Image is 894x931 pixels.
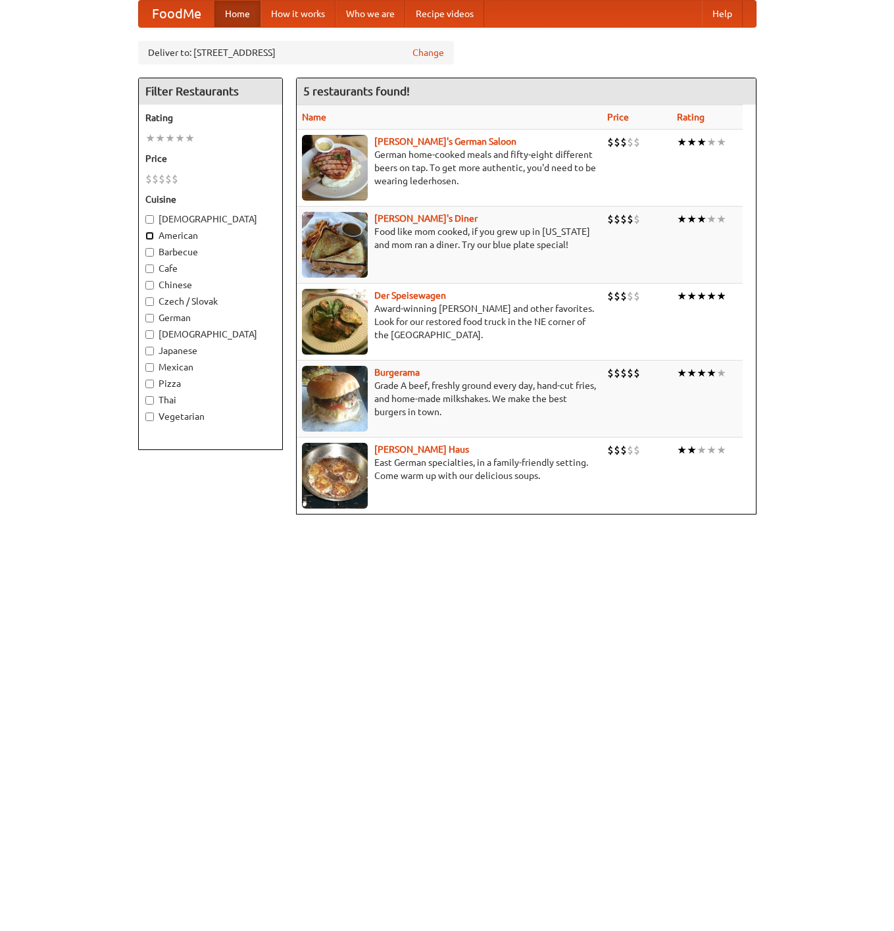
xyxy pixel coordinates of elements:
[159,172,165,186] li: $
[677,443,687,457] li: ★
[145,363,154,372] input: Mexican
[145,245,276,259] label: Barbecue
[302,366,368,432] img: burgerama.jpg
[633,135,640,149] li: $
[302,112,326,122] a: Name
[374,213,478,224] a: [PERSON_NAME]'s Diner
[374,444,469,455] b: [PERSON_NAME] Haus
[145,262,276,275] label: Cafe
[185,131,195,145] li: ★
[145,193,276,206] h5: Cuisine
[716,443,726,457] li: ★
[139,1,214,27] a: FoodMe
[302,289,368,355] img: speisewagen.jpg
[155,131,165,145] li: ★
[412,46,444,59] a: Change
[145,232,154,240] input: American
[145,281,154,289] input: Chinese
[303,85,410,97] ng-pluralize: 5 restaurants found!
[633,212,640,226] li: $
[145,377,276,390] label: Pizza
[614,135,620,149] li: $
[687,366,697,380] li: ★
[165,131,175,145] li: ★
[607,112,629,122] a: Price
[172,172,178,186] li: $
[707,135,716,149] li: ★
[145,152,276,165] h5: Price
[607,289,614,303] li: $
[687,289,697,303] li: ★
[145,410,276,423] label: Vegetarian
[145,131,155,145] li: ★
[145,314,154,322] input: German
[716,366,726,380] li: ★
[677,135,687,149] li: ★
[697,443,707,457] li: ★
[145,248,154,257] input: Barbecue
[145,311,276,324] label: German
[697,289,707,303] li: ★
[697,135,707,149] li: ★
[302,456,597,482] p: East German specialties, in a family-friendly setting. Come warm up with our delicious soups.
[145,344,276,357] label: Japanese
[677,212,687,226] li: ★
[145,278,276,291] label: Chinese
[175,131,185,145] li: ★
[687,135,697,149] li: ★
[302,212,368,278] img: sallys.jpg
[633,366,640,380] li: $
[607,135,614,149] li: $
[261,1,335,27] a: How it works
[614,212,620,226] li: $
[145,213,276,226] label: [DEMOGRAPHIC_DATA]
[152,172,159,186] li: $
[707,366,716,380] li: ★
[374,136,516,147] a: [PERSON_NAME]'s German Saloon
[302,225,597,251] p: Food like mom cooked, if you grew up in [US_STATE] and mom ran a diner. Try our blue plate special!
[145,347,154,355] input: Japanese
[214,1,261,27] a: Home
[627,135,633,149] li: $
[627,212,633,226] li: $
[302,148,597,188] p: German home-cooked meals and fifty-eight different beers on tap. To get more authentic, you'd nee...
[620,443,627,457] li: $
[716,135,726,149] li: ★
[145,295,276,308] label: Czech / Slovak
[335,1,405,27] a: Who we are
[707,443,716,457] li: ★
[302,443,368,509] img: kohlhaus.jpg
[614,443,620,457] li: $
[302,379,597,418] p: Grade A beef, freshly ground every day, hand-cut fries, and home-made milkshakes. We make the bes...
[145,264,154,273] input: Cafe
[716,212,726,226] li: ★
[620,135,627,149] li: $
[145,361,276,374] label: Mexican
[145,297,154,306] input: Czech / Slovak
[145,172,152,186] li: $
[707,289,716,303] li: ★
[607,212,614,226] li: $
[145,215,154,224] input: [DEMOGRAPHIC_DATA]
[165,172,172,186] li: $
[145,328,276,341] label: [DEMOGRAPHIC_DATA]
[614,289,620,303] li: $
[145,393,276,407] label: Thai
[374,290,446,301] b: Der Speisewagen
[145,111,276,124] h5: Rating
[697,366,707,380] li: ★
[614,366,620,380] li: $
[702,1,743,27] a: Help
[145,330,154,339] input: [DEMOGRAPHIC_DATA]
[138,41,454,64] div: Deliver to: [STREET_ADDRESS]
[707,212,716,226] li: ★
[145,229,276,242] label: American
[627,289,633,303] li: $
[374,367,420,378] a: Burgerama
[677,366,687,380] li: ★
[302,135,368,201] img: esthers.jpg
[620,289,627,303] li: $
